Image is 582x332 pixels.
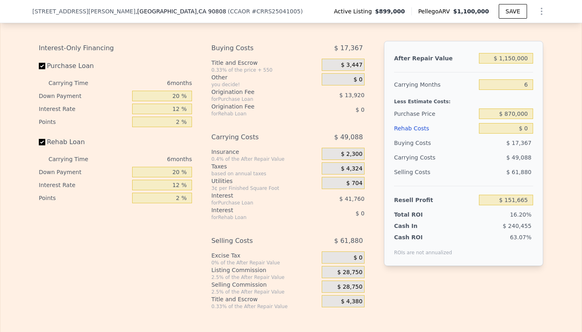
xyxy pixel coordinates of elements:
[334,7,375,15] span: Active Listing
[104,77,192,89] div: 6 months
[339,196,365,202] span: $ 41,760
[334,130,363,145] span: $ 49,088
[394,233,452,241] div: Cash ROI
[499,4,527,19] button: SAVE
[211,96,302,102] div: for Purchase Loan
[230,8,250,15] span: CCAOR
[334,41,363,55] span: $ 17,367
[39,192,129,204] div: Points
[394,51,476,66] div: After Repair Value
[394,241,452,256] div: ROIs are not annualized
[506,154,531,161] span: $ 49,088
[341,151,362,158] span: $ 2,300
[211,170,318,177] div: based on annual taxes
[39,102,129,115] div: Interest Rate
[211,67,318,73] div: 0.33% of the price + 550
[341,298,362,305] span: $ 4,380
[510,211,531,218] span: 16.20%
[39,63,45,69] input: Purchase Loan
[39,179,129,192] div: Interest Rate
[339,92,365,98] span: $ 13,920
[211,274,318,281] div: 2.5% of the After Repair Value
[453,8,489,15] span: $1,100,000
[394,121,476,136] div: Rehab Costs
[418,7,453,15] span: Pellego ARV
[211,214,302,221] div: for Rehab Loan
[211,185,318,192] div: 3¢ per Finished Square Foot
[394,211,445,219] div: Total ROI
[354,76,363,83] span: $ 0
[211,102,302,111] div: Origination Fee
[211,192,302,200] div: Interest
[506,169,531,175] span: $ 61,880
[533,3,550,19] button: Show Options
[341,165,362,172] span: $ 4,324
[211,260,318,266] div: 0% of the After Repair Value
[39,135,129,149] label: Rehab Loan
[211,130,302,145] div: Carrying Costs
[197,8,226,15] span: , CA 90808
[39,166,129,179] div: Down Payment
[211,73,318,81] div: Other
[394,106,476,121] div: Purchase Price
[252,8,301,15] span: # CRRS25041005
[211,59,318,67] div: Title and Escrow
[39,115,129,128] div: Points
[211,200,302,206] div: for Purchase Loan
[510,234,531,240] span: 63.07%
[394,150,445,165] div: Carrying Costs
[211,81,318,88] div: you decide!
[346,180,363,187] span: $ 704
[394,92,533,106] div: Less Estimate Costs:
[211,156,318,162] div: 0.4% of the After Repair Value
[506,140,531,146] span: $ 17,367
[394,222,445,230] div: Cash In
[334,234,363,248] span: $ 61,880
[211,111,302,117] div: for Rehab Loan
[39,139,45,145] input: Rehab Loan
[211,289,318,295] div: 2.5% of the After Repair Value
[341,62,362,69] span: $ 3,447
[375,7,405,15] span: $899,000
[354,254,363,262] span: $ 0
[211,206,302,214] div: Interest
[135,7,226,15] span: , [GEOGRAPHIC_DATA]
[228,7,303,15] div: ( )
[32,7,135,15] span: [STREET_ADDRESS][PERSON_NAME]
[356,106,365,113] span: $ 0
[394,193,476,207] div: Resell Profit
[211,303,318,310] div: 0.33% of the After Repair Value
[337,283,363,291] span: $ 28,750
[211,266,318,274] div: Listing Commission
[211,148,318,156] div: Insurance
[211,234,302,248] div: Selling Costs
[211,295,318,303] div: Title and Escrow
[394,77,476,92] div: Carrying Months
[394,165,476,179] div: Selling Costs
[211,177,318,185] div: Utilities
[39,59,129,73] label: Purchase Loan
[104,153,192,166] div: 6 months
[211,162,318,170] div: Taxes
[48,153,101,166] div: Carrying Time
[356,210,365,217] span: $ 0
[211,41,302,55] div: Buying Costs
[39,89,129,102] div: Down Payment
[337,269,363,276] span: $ 28,750
[211,281,318,289] div: Selling Commission
[211,88,302,96] div: Origination Fee
[39,41,192,55] div: Interest-Only Financing
[394,136,476,150] div: Buying Costs
[503,223,531,229] span: $ 240,455
[211,251,318,260] div: Excise Tax
[48,77,101,89] div: Carrying Time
